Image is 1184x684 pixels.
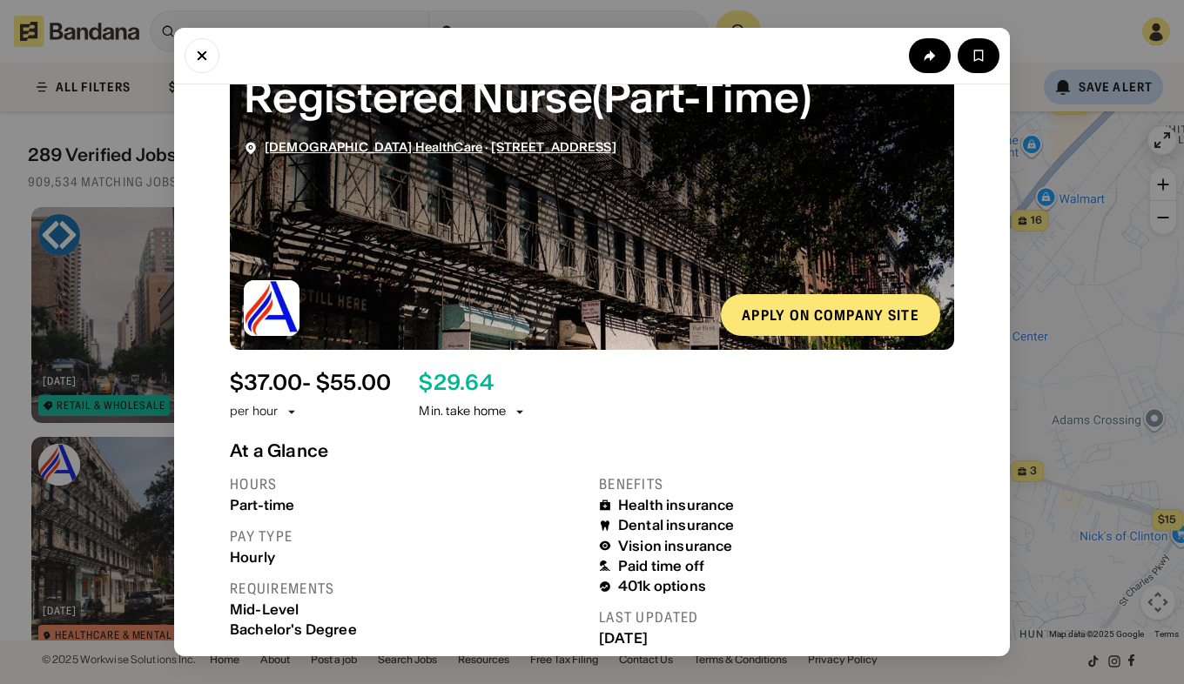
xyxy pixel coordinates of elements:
[419,403,527,420] div: Min. take home
[618,558,704,574] div: Paid time off
[599,608,954,627] div: Last updated
[230,371,391,396] div: $ 37.00 - $55.00
[244,68,940,126] div: Registered Nurse(Part-Time)
[230,527,585,546] div: Pay type
[491,139,616,155] span: [STREET_ADDRESS]
[419,371,493,396] div: $ 29.64
[599,475,954,493] div: Benefits
[230,403,278,420] div: per hour
[230,497,585,513] div: Part-time
[265,139,482,155] span: [DEMOGRAPHIC_DATA] HealthCare
[618,497,735,513] div: Health insurance
[265,140,616,155] div: ·
[618,538,733,554] div: Vision insurance
[185,38,219,73] button: Close
[230,621,585,638] div: Bachelor's Degree
[742,308,919,322] div: Apply on company site
[618,517,735,533] div: Dental insurance
[230,580,585,598] div: Requirements
[230,475,585,493] div: Hours
[599,630,954,647] div: [DATE]
[230,440,954,461] div: At a Glance
[244,280,299,336] img: Adventist HealthCare logo
[230,549,585,566] div: Hourly
[618,578,706,594] div: 401k options
[230,601,585,618] div: Mid-Level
